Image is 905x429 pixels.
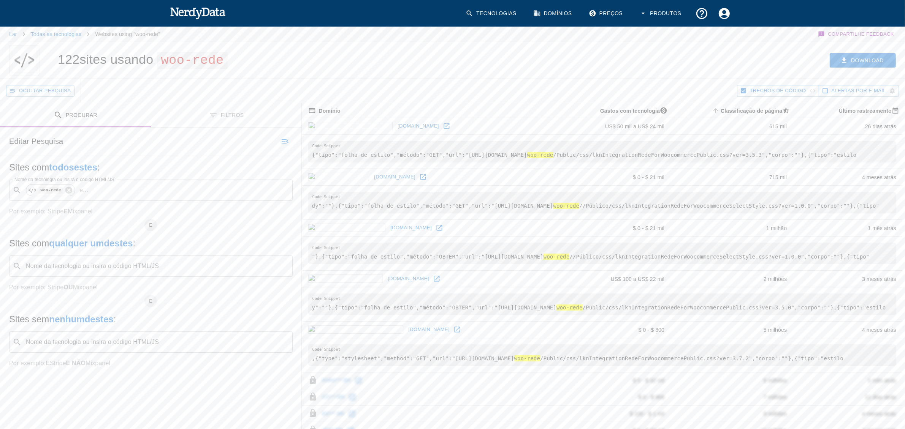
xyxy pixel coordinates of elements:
font: $ 0 - $ 21 mil [633,174,664,180]
font: Download [851,57,884,63]
img: ícone tmiranda.com [308,274,383,283]
font: Filtros [221,112,244,118]
font: 1 mês atrás [868,225,896,231]
font: Produtos [650,10,681,16]
font: ,{"type":"stylesheet","method":"GET","url":"[URL][DOMAIN_NAME] [312,355,514,361]
button: Receba alertas por e-mail com resultados de sites recém-encontrados. Clique para ativar. [819,85,899,97]
font: [DOMAIN_NAME] [408,326,450,332]
font: //Público/css/lknIntegrationRedeForWoocommerceSelectStyle.css?ver=1.0.0","corpo":""},{"tipo" [569,254,869,260]
font: Sites com [9,162,49,172]
font: estes [74,162,97,172]
a: [DOMAIN_NAME] [372,171,417,183]
font: [DOMAIN_NAME] [390,225,432,230]
span: Receba alertas por e-mail com resultados de sites recém-encontrados. Clique para ativar. [832,87,886,95]
font: : [97,162,100,172]
font: nenhum [49,314,84,324]
font: : [114,314,116,324]
font: OU [63,284,73,290]
font: destes [85,314,114,324]
a: Abra ethosanimal.com.br em uma nova janela [452,324,463,335]
font: $ 0 - $ 21 mil [633,225,664,231]
span: O nome de domínio registrado (por exemplo, "nerdydata.com"). [308,106,341,115]
button: Configurações de Conta [713,2,735,25]
a: Abrir forl.org.br em uma nova janela [417,171,429,183]
font: Mixpanel [73,284,98,290]
button: Produtos [635,2,687,25]
img: ícone forl.org.br [308,173,369,181]
font: Preços [599,10,623,16]
font: ... [83,187,88,193]
font: Procurar [66,112,97,118]
a: [DOMAIN_NAME] [386,273,431,285]
font: woo-rede [553,203,579,209]
font: Domínios [544,10,572,16]
font: 4 meses atrás [862,327,896,333]
code: woo-rede [39,187,63,193]
font: [DOMAIN_NAME] [398,123,439,129]
font: /Public/css/lknIntegrationRedeForWoocommercePublic.css?ver=3.5.0","corpo":""},{"tipo":"estilo [583,304,886,311]
font: y":""},{"tipo":"folha de estilo","método":"OBTER","url":"[URL][DOMAIN_NAME] [312,304,556,311]
font: Alertas por e-mail [832,88,886,93]
font: /Public/css/lknIntegrationRedeForWoocommercePublic.css?ver=3.7.2","corpo":""},{"tipo":"estilo [540,355,843,361]
font: "},{"tipo":"folha de estilo","método":"OBTER","url":"[URL][DOMAIN_NAME] [312,254,544,260]
button: Download [830,53,896,68]
a: Domínios [529,2,578,25]
font: US$ 50 mil a US$ 24 mil [605,123,664,129]
font: woo-rede [544,254,570,260]
a: Abra tmiranda.com em uma nova janela [431,273,442,284]
font: Tecnologias [476,10,517,16]
font: [DOMAIN_NAME] [388,276,429,281]
font: 4 meses atrás [862,174,896,180]
font: Por exemplo: Stripe [9,284,63,290]
font: 2 milhões [764,276,787,282]
font: Sites com [9,238,49,248]
font: Ocultar pesquisa [19,88,71,93]
font: Gastos com tecnologia [600,108,660,114]
font: sites usando [79,52,153,66]
font: 26 dias atrás [865,123,896,129]
font: todos [49,162,74,172]
a: [DOMAIN_NAME] [396,120,441,132]
a: Abra aicinema.com.br em uma nova janela [441,120,452,132]
font: Domínio [319,108,341,114]
font: Trechos de código [750,88,806,93]
font: Stripe [50,360,66,366]
font: Classificação de página [721,108,782,114]
font: Mixpanel [86,360,110,366]
a: Lar [9,31,17,37]
font: Nome da tecnologia ou insira o código HTML/JS [14,177,114,182]
font: dy":""},{"tipo":"folha de estilo","método":"GET","url":"[URL][DOMAIN_NAME] [312,203,553,209]
img: ícone aicinema.com.br [308,122,393,130]
font: 615 mil [769,123,787,129]
button: Suporte e Documentação [691,2,713,25]
button: Compartilhe Feedback [817,27,896,42]
font: Editar Pesquisa [9,137,63,145]
font: $ 0 - $ 800 [639,327,665,333]
img: ícone titividal.com.br [308,224,386,232]
font: E [46,360,50,366]
font: destes [104,238,133,248]
font: E [63,208,68,214]
img: logotipo "woo-rede" [13,45,36,76]
font: US$ 100 a US$ 22 mil [611,276,665,282]
font: : [133,238,135,248]
font: Mixpanel [68,208,92,214]
button: Ocultar pesquisa [6,85,74,97]
span: Ocultar trechos de código [750,87,806,95]
p: Websites using "woo-rede" [95,30,160,38]
button: Ocultar trechos de código [737,85,819,97]
font: Por exemplo: [9,360,46,366]
a: [DOMAIN_NAME] [406,324,452,336]
font: Por exemplo: Stripe [9,208,63,214]
div: woo-rede [26,184,75,196]
a: Todas as tecnologias [31,31,82,37]
font: E [149,222,152,228]
span: Um ranking de popularidade de páginas com base nos backlinks de um domínio. Números menores indic... [711,106,793,115]
font: 5 milhões [764,327,787,333]
a: [DOMAIN_NAME] [388,222,434,234]
span: Estimativa mínima e máxima de gasto anual com tecnologia de cada página da web, com base nos plan... [590,106,670,115]
font: Último rastreamento [839,108,892,114]
font: Compartilhe Feedback [828,31,894,37]
font: woo-rede [556,304,583,311]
